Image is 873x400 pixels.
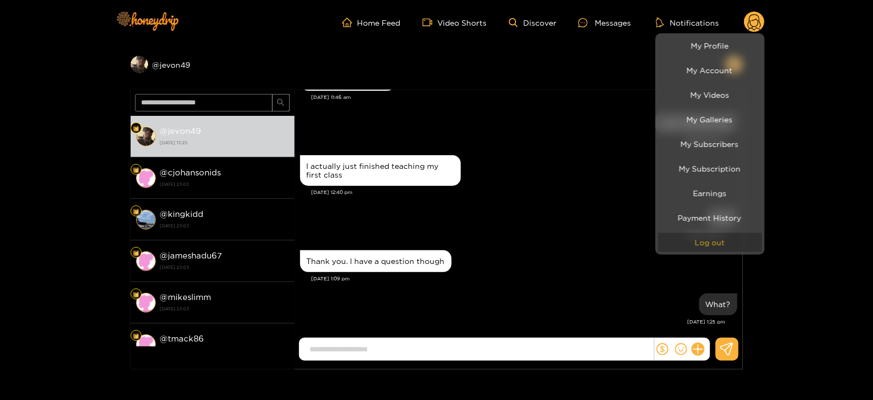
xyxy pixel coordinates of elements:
[658,233,762,252] button: Log out
[658,110,762,129] a: My Galleries
[658,208,762,227] a: Payment History
[658,184,762,203] a: Earnings
[658,159,762,178] a: My Subscription
[658,134,762,154] a: My Subscribers
[658,61,762,80] a: My Account
[658,36,762,55] a: My Profile
[658,85,762,104] a: My Videos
